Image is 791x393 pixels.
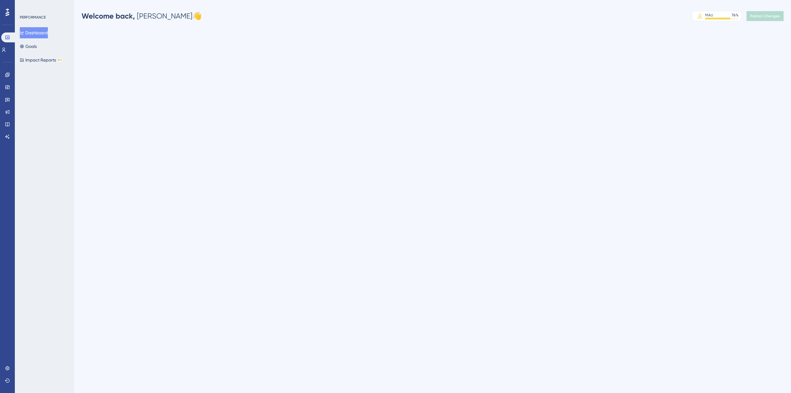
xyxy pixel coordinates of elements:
[20,27,48,38] button: Dashboard
[57,58,63,62] div: BETA
[20,15,46,20] div: PERFORMANCE
[20,54,63,66] button: Impact ReportsBETA
[82,11,135,20] span: Welcome back,
[732,13,738,18] div: 76 %
[82,11,202,21] div: [PERSON_NAME] 👋
[750,14,780,19] span: Publish Changes
[20,41,37,52] button: Goals
[705,13,713,18] div: MAU
[747,11,784,21] button: Publish Changes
